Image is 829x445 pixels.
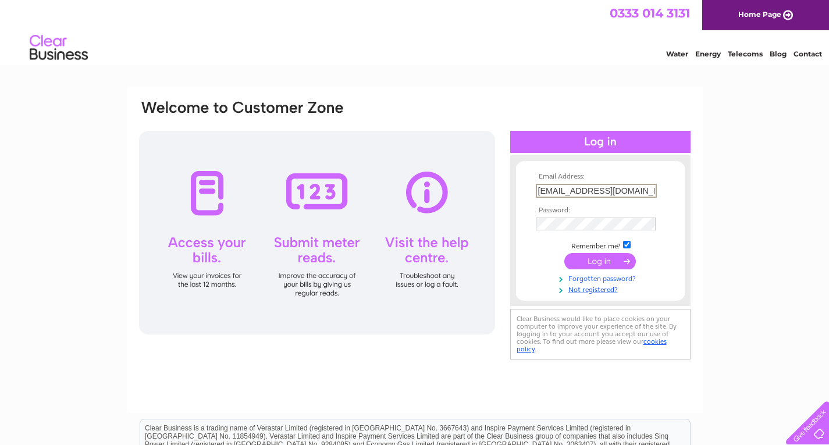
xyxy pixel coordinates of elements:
[564,253,636,269] input: Submit
[140,6,690,56] div: Clear Business is a trading name of Verastar Limited (registered in [GEOGRAPHIC_DATA] No. 3667643...
[29,30,88,66] img: logo.png
[770,49,787,58] a: Blog
[533,173,668,181] th: Email Address:
[533,207,668,215] th: Password:
[695,49,721,58] a: Energy
[728,49,763,58] a: Telecoms
[794,49,822,58] a: Contact
[610,6,690,20] a: 0333 014 3131
[510,309,691,359] div: Clear Business would like to place cookies on your computer to improve your experience of the sit...
[517,337,667,353] a: cookies policy
[533,239,668,251] td: Remember me?
[666,49,688,58] a: Water
[536,272,668,283] a: Forgotten password?
[536,283,668,294] a: Not registered?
